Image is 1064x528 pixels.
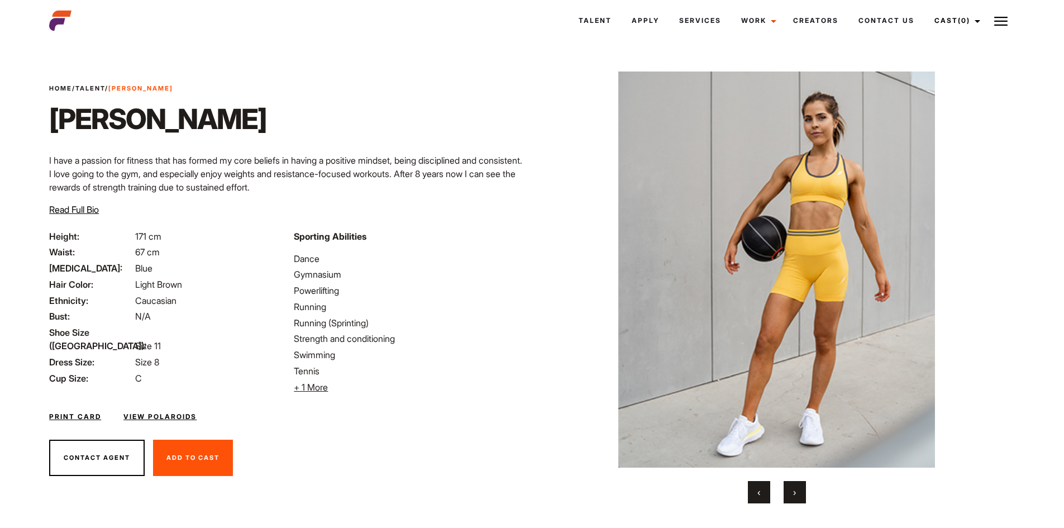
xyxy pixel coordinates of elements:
span: N/A [135,311,151,322]
a: Creators [783,6,848,36]
li: Gymnasium [294,268,525,281]
span: Waist: [49,245,133,259]
a: Talent [569,6,622,36]
a: Services [669,6,731,36]
a: Cast(0) [924,6,987,36]
a: Contact Us [848,6,924,36]
span: Previous [757,487,760,498]
img: cropped-aefm-brand-fav-22-square.png [49,9,71,32]
a: Talent [75,84,105,92]
li: Running (Sprinting) [294,316,525,330]
li: Swimming [294,348,525,361]
span: Caucasian [135,295,176,306]
a: Apply [622,6,669,36]
span: + 1 More [294,382,328,393]
span: (0) [958,16,970,25]
span: Dress Size: [49,355,133,369]
span: 67 cm [135,246,160,258]
strong: Sporting Abilities [294,231,366,242]
span: Bust: [49,310,133,323]
li: Running [294,300,525,313]
span: Add To Cast [166,454,220,462]
span: Blue [135,263,152,274]
a: Work [731,6,783,36]
span: Hair Color: [49,278,133,291]
img: Natasha Australia Elite blonde fitness model holding a medicine ball [559,72,994,468]
span: Ethnicity: [49,294,133,307]
li: Tennis [294,364,525,378]
span: 171 cm [135,231,161,242]
a: Home [49,84,72,92]
li: Strength and conditioning [294,332,525,345]
span: Height: [49,230,133,243]
p: I have a passion for fitness that has formed my core beliefs in having a positive mindset, being ... [49,154,525,194]
a: View Polaroids [123,412,197,422]
span: Shoe Size ([GEOGRAPHIC_DATA]): [49,326,133,353]
span: Size 8 [135,356,159,368]
span: C [135,373,142,384]
span: Cup Size: [49,372,133,385]
span: Next [793,487,796,498]
span: [MEDICAL_DATA]: [49,261,133,275]
span: / / [49,84,173,93]
span: Light Brown [135,279,182,290]
button: Read Full Bio [49,203,99,216]
span: Size 11 [135,340,161,351]
strong: [PERSON_NAME] [108,84,173,92]
span: Read Full Bio [49,204,99,215]
button: Contact Agent [49,440,145,477]
img: Burger icon [994,15,1008,28]
a: Print Card [49,412,101,422]
li: Dance [294,252,525,265]
h1: [PERSON_NAME] [49,102,266,136]
li: Powerlifting [294,284,525,297]
button: Add To Cast [153,440,233,477]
